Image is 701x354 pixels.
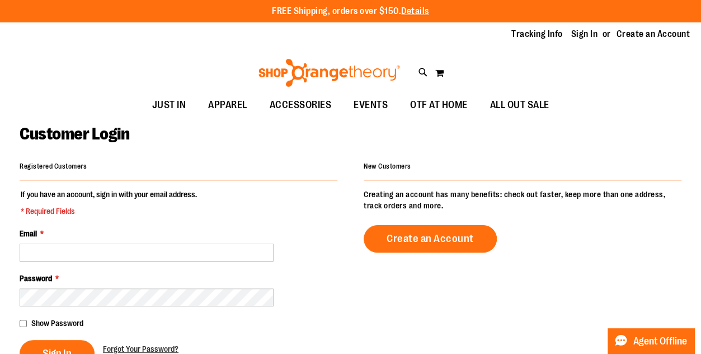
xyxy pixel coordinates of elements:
[364,225,497,253] a: Create an Account
[354,92,388,118] span: EVENTS
[490,92,549,118] span: ALL OUT SALE
[21,206,197,217] span: * Required Fields
[20,229,37,238] span: Email
[617,28,690,40] a: Create an Account
[20,124,129,143] span: Customer Login
[571,28,598,40] a: Sign In
[208,92,247,118] span: APPAREL
[272,5,429,18] p: FREE Shipping, orders over $150.
[364,189,681,211] p: Creating an account has many benefits: check out faster, keep more than one address, track orders...
[608,328,694,354] button: Agent Offline
[31,319,83,328] span: Show Password
[401,6,429,16] a: Details
[511,28,563,40] a: Tracking Info
[20,189,198,217] legend: If you have an account, sign in with your email address.
[257,59,402,87] img: Shop Orangetheory
[20,162,87,170] strong: Registered Customers
[410,92,468,118] span: OTF AT HOME
[152,92,186,118] span: JUST IN
[20,274,52,283] span: Password
[633,336,687,347] span: Agent Offline
[103,344,178,353] span: Forgot Your Password?
[387,232,474,245] span: Create an Account
[364,162,411,170] strong: New Customers
[270,92,332,118] span: ACCESSORIES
